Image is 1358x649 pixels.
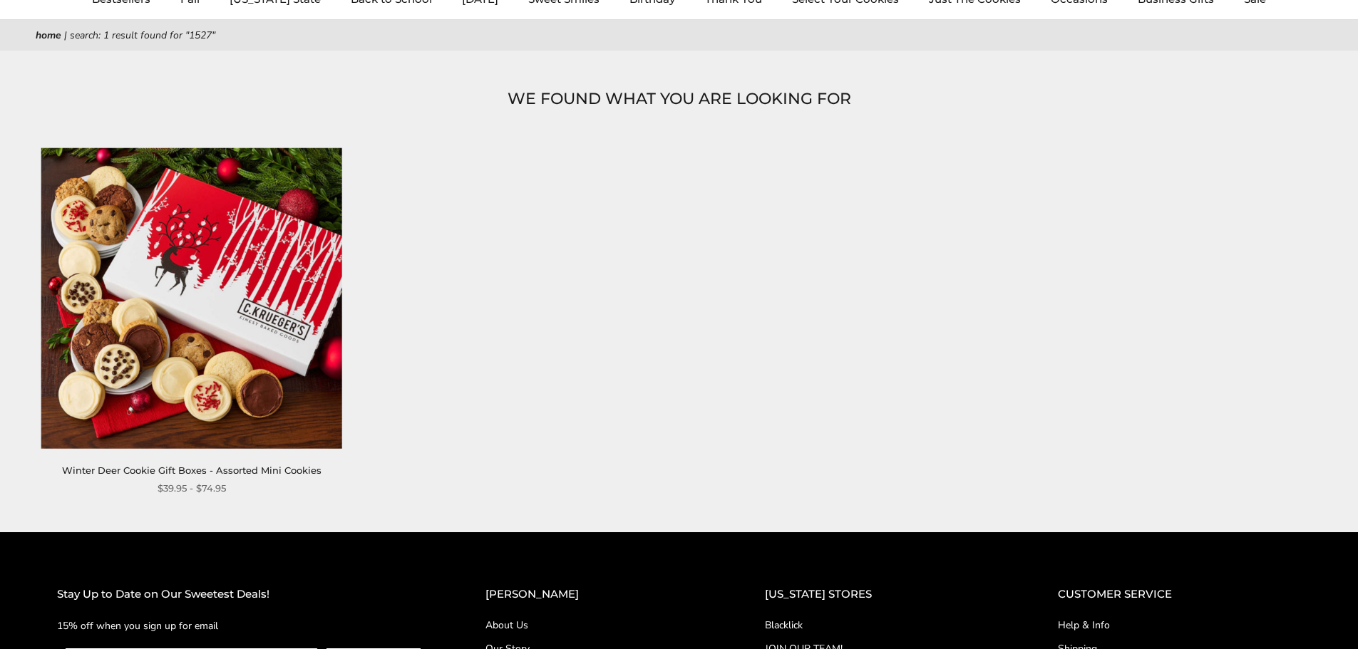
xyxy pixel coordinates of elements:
nav: breadcrumbs [36,27,1322,43]
h2: CUSTOMER SERVICE [1058,586,1301,603]
h2: [PERSON_NAME] [485,586,708,603]
p: 15% off when you sign up for email [57,618,428,634]
a: About Us [485,618,708,633]
h2: [US_STATE] STORES [765,586,1001,603]
a: Help & Info [1058,618,1301,633]
h2: Stay Up to Date on Our Sweetest Deals! [57,586,428,603]
a: Blacklick [765,618,1001,633]
span: | [64,28,67,42]
span: Search: 1 result found for "1527" [70,28,215,42]
span: $39.95 - $74.95 [158,481,226,496]
a: Home [36,28,61,42]
h1: WE FOUND WHAT YOU ARE LOOKING FOR [57,86,1301,112]
img: Winter Deer Cookie Gift Boxes - Assorted Mini Cookies [41,147,342,448]
a: Winter Deer Cookie Gift Boxes - Assorted Mini Cookies [62,464,322,476]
